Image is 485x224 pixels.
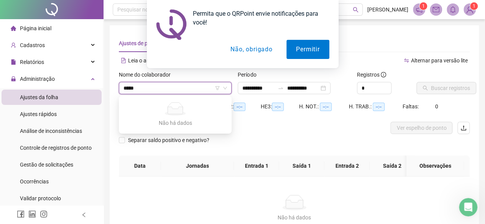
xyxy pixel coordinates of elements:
span: Observações [413,162,458,170]
span: Ajustes rápidos [20,111,57,117]
div: Permita que o QRPoint envie notificações para você! [187,9,329,27]
div: HE 2: [222,102,261,111]
span: --:-- [272,103,284,111]
span: 0 [435,103,438,110]
th: Observações [406,155,464,177]
label: Nome do colaborador [119,70,176,79]
th: Jornadas [161,155,234,177]
iframe: Intercom live chat [459,198,477,216]
span: upload [460,125,467,131]
span: swap-right [278,85,284,91]
button: Ver espelho de ponto [390,122,452,134]
img: notification icon [156,9,187,40]
th: Entrada 2 [324,155,370,177]
span: linkedin [28,210,36,218]
span: Gestão de solicitações [20,162,73,168]
span: filter [215,86,220,90]
div: Não há dados [128,213,460,222]
span: Controle de registros de ponto [20,145,92,151]
span: Faltas: [403,103,420,110]
th: Saída 1 [279,155,324,177]
span: instagram [40,210,48,218]
span: lock [11,76,16,82]
span: Validar protocolo [20,195,61,201]
span: to [278,85,284,91]
span: left [81,212,87,217]
span: info-circle [381,72,386,77]
div: H. TRAB.: [349,102,403,111]
th: Entrada 1 [234,155,279,177]
div: Não há dados [128,119,222,127]
div: HE 3: [261,102,299,111]
button: Permitir [286,40,329,59]
button: Buscar registros [416,82,476,94]
span: Ocorrências [20,178,49,185]
span: --:-- [373,103,385,111]
div: H. NOT.: [299,102,349,111]
span: --:-- [320,103,332,111]
span: facebook [17,210,25,218]
th: Saída 2 [370,155,415,177]
span: Administração [20,76,55,82]
th: Data [119,155,161,177]
span: Análise de inconsistências [20,128,82,134]
span: Registros [357,70,386,79]
span: Separar saldo positivo e negativo? [125,136,212,144]
button: Não, obrigado [221,40,282,59]
span: down [223,86,227,90]
span: Ajustes da folha [20,94,58,100]
span: --:-- [233,103,245,111]
label: Período [238,70,261,79]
